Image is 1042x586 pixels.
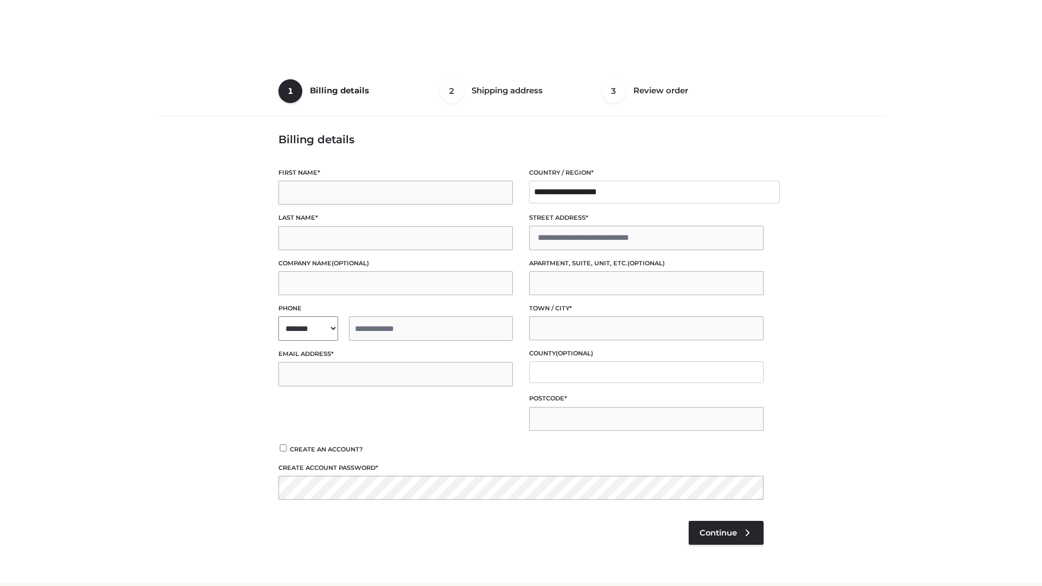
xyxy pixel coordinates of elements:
span: Continue [700,528,737,538]
label: Last name [278,213,513,223]
label: County [529,348,764,359]
span: (optional) [556,349,593,357]
span: Shipping address [472,85,543,95]
label: Phone [278,303,513,314]
label: Apartment, suite, unit, etc. [529,258,764,269]
span: Review order [633,85,688,95]
label: Email address [278,349,513,359]
label: Town / City [529,303,764,314]
label: Postcode [529,393,764,404]
label: Company name [278,258,513,269]
label: Country / Region [529,168,764,178]
span: Create an account? [290,445,363,453]
span: 2 [440,79,464,103]
a: Continue [689,521,764,545]
label: Create account password [278,463,764,473]
label: Street address [529,213,764,223]
span: Billing details [310,85,369,95]
label: First name [278,168,513,178]
span: 3 [602,79,626,103]
span: 1 [278,79,302,103]
h3: Billing details [278,133,764,146]
span: (optional) [332,259,369,267]
span: (optional) [627,259,665,267]
input: Create an account? [278,444,288,451]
